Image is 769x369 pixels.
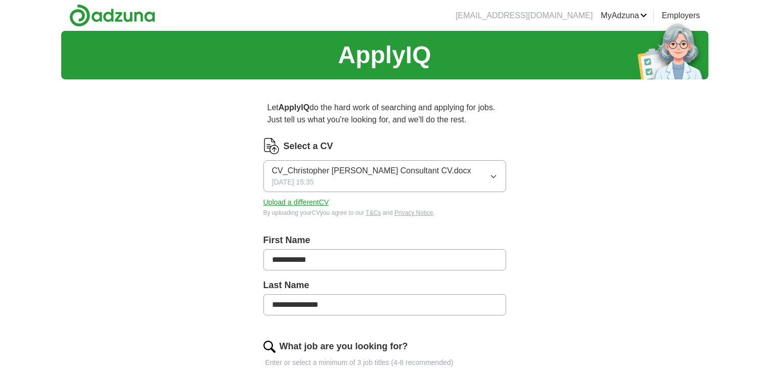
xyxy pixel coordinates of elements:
[456,10,593,22] li: [EMAIL_ADDRESS][DOMAIN_NAME]
[263,160,506,192] button: CV_Christopher [PERSON_NAME] Consultant CV.docx[DATE] 15:35
[263,357,506,368] p: Enter or select a minimum of 3 job titles (4-8 recommended)
[263,197,329,208] button: Upload a differentCV
[263,208,506,217] div: By uploading your CV you agree to our and .
[338,37,431,73] h1: ApplyIQ
[272,177,314,188] span: [DATE] 15:35
[69,4,155,27] img: Adzuna logo
[263,98,506,130] p: Let do the hard work of searching and applying for jobs. Just tell us what you're looking for, an...
[263,234,506,247] label: First Name
[272,165,471,177] span: CV_Christopher [PERSON_NAME] Consultant CV.docx
[601,10,647,22] a: MyAdzuna
[263,341,276,353] img: search.png
[366,209,381,216] a: T&Cs
[279,103,309,112] strong: ApplyIQ
[263,138,280,154] img: CV Icon
[394,209,433,216] a: Privacy Notice
[284,140,333,153] label: Select a CV
[662,10,700,22] a: Employers
[263,279,506,292] label: Last Name
[280,340,408,353] label: What job are you looking for?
